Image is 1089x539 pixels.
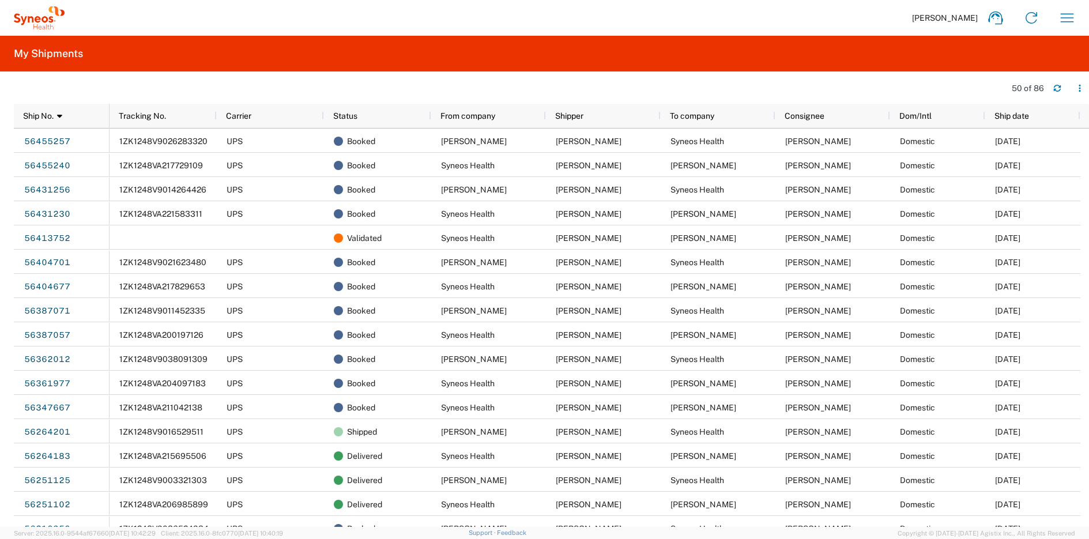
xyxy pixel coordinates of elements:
span: Domestic [900,137,935,146]
a: 56361977 [24,374,71,393]
span: UPS [227,451,243,461]
span: Syneos Health [670,524,724,533]
a: 56264201 [24,423,71,441]
span: Juan Gonzalez [785,524,851,533]
a: Support [469,529,498,536]
span: 08/04/2025 [995,306,1020,315]
span: Status [333,111,357,120]
span: Elizabeth Holt [556,524,621,533]
a: Feedback [497,529,526,536]
a: 56404677 [24,277,71,296]
span: Tracking No. [119,111,166,120]
a: 56387057 [24,326,71,344]
span: Booked [347,371,375,395]
span: Juan Gonzalez [785,185,851,194]
span: Syneos Health [441,161,495,170]
span: 08/04/2025 [995,330,1020,340]
span: 08/07/2025 [995,209,1020,218]
span: Syneos Health [670,427,724,436]
span: UPS [227,161,243,170]
span: Shanterria Nance [670,379,736,388]
span: Syneos Health [670,137,724,146]
span: Kristen Shearn [785,500,851,509]
span: Carrier [226,111,251,120]
span: Lauri Filar [785,330,851,340]
span: Juan Gonzalez [785,427,851,436]
a: 56387071 [24,301,71,320]
span: Michael Green [670,161,736,170]
span: UPS [227,476,243,485]
span: Raghu Batchu [670,209,736,218]
span: UPS [227,355,243,364]
span: Juan Gonzalez [556,330,621,340]
span: Michael Green [785,161,851,170]
span: Syneos Health [670,476,724,485]
span: Juan Gonzalez [556,379,621,388]
span: 1ZK1248VA217729109 [119,161,203,170]
span: Domestic [900,258,935,267]
span: Juan Gonzalez [556,233,621,243]
span: Domestic [900,524,935,533]
a: 56347667 [24,398,71,417]
span: 07/16/2025 [995,524,1020,533]
span: Juan Gonzalez [785,258,851,267]
span: UPS [227,209,243,218]
a: 56210950 [24,519,71,538]
span: 08/11/2025 [995,137,1020,146]
span: Michael Green [441,137,507,146]
span: Syneos Health [670,355,724,364]
span: Shanterria Nance [556,355,621,364]
span: Domestic [900,233,935,243]
span: Booked [347,250,375,274]
a: 56413752 [24,229,71,247]
span: Lauri Filar [556,306,621,315]
span: Domestic [900,427,935,436]
span: 1ZK1248VA204097183 [119,379,206,388]
span: Client: 2025.16.0-8fc0770 [161,530,283,537]
span: [DATE] 10:40:19 [238,530,283,537]
span: Allen DeSena [785,233,851,243]
span: Delivered [347,468,382,492]
span: Raghu Batchu [441,185,507,194]
span: 1ZK1248V9021623480 [119,258,206,267]
span: UPS [227,282,243,291]
a: 56264183 [24,447,71,465]
span: Juan Gonzalez [785,306,851,315]
span: Server: 2025.16.0-9544af67660 [14,530,156,537]
span: Syneos Health [441,403,495,412]
span: Booked [347,202,375,226]
span: Domestic [900,330,935,340]
span: Juan Gonzalez [785,355,851,364]
span: UPS [227,500,243,509]
span: UPS [227,306,243,315]
span: 1ZK1248V9011452335 [119,306,205,315]
span: Domestic [900,476,935,485]
span: Domestic [900,355,935,364]
span: Booked [347,347,375,371]
span: Booked [347,323,375,347]
span: Juan Gonzalez [556,500,621,509]
span: Juan Gonzalez [556,403,621,412]
a: 56251102 [24,495,71,514]
span: Domestic [900,185,935,194]
span: Booked [347,395,375,420]
span: Kristen Shearn [441,476,507,485]
span: 1ZK1248VA221583311 [119,209,202,218]
span: Ship No. [23,111,54,120]
span: Domestic [900,500,935,509]
span: Juan Gonzalez [556,451,621,461]
span: Booked [347,129,375,153]
span: Juan Gonzalez [785,137,851,146]
span: Syneos Health [441,330,495,340]
a: 56431230 [24,205,71,223]
h2: My Shipments [14,47,83,61]
span: 1ZK1248V9036524934 [119,524,209,533]
span: Chad Baumgardner [785,282,851,291]
span: 08/05/2025 [995,258,1020,267]
span: Eileen Reich [670,403,736,412]
span: Chad Baumgardner [785,451,851,461]
span: Domestic [900,306,935,315]
span: 1ZK1248V9016529511 [119,427,204,436]
span: Juan Gonzalez [556,161,621,170]
span: To company [670,111,714,120]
